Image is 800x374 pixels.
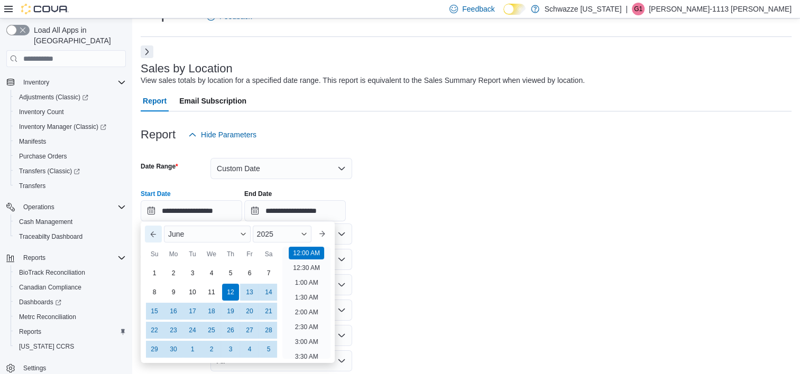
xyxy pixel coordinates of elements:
[241,284,258,301] div: day-13
[337,280,346,289] button: Open list of options
[15,216,77,228] a: Cash Management
[15,165,126,177] span: Transfers (Classic)
[222,246,239,263] div: Th
[19,201,126,213] span: Operations
[165,322,182,339] div: day-23
[15,340,78,353] a: [US_STATE] CCRS
[19,167,80,175] span: Transfers (Classic)
[15,91,126,104] span: Adjustments (Classic)
[145,264,278,359] div: June, 2025
[19,313,76,321] span: Metrc Reconciliation
[184,322,201,339] div: day-24
[2,200,130,214] button: Operations
[203,322,220,339] div: day-25
[11,134,130,149] button: Manifests
[11,179,130,193] button: Transfers
[260,322,277,339] div: day-28
[23,364,46,372] span: Settings
[15,266,89,279] a: BioTrack Reconciliation
[184,284,201,301] div: day-10
[260,341,277,358] div: day-5
[15,281,86,294] a: Canadian Compliance
[291,276,323,289] li: 1:00 AM
[11,214,130,229] button: Cash Management
[260,303,277,320] div: day-21
[260,284,277,301] div: day-14
[15,165,84,177] a: Transfers (Classic)
[241,303,258,320] div: day-20
[165,246,182,263] div: Mo
[337,230,346,238] button: Open list of options
[15,311,126,323] span: Metrc Reconciliation
[165,265,182,282] div: day-2
[165,341,182,358] div: day-30
[15,106,68,118] a: Inventory Count
[19,93,88,101] span: Adjustments (Classic)
[201,129,256,140] span: Hide Parameters
[222,265,239,282] div: day-5
[19,268,85,277] span: BioTrack Reconciliation
[30,25,126,46] span: Load All Apps in [GEOGRAPHIC_DATA]
[179,90,246,111] span: Email Subscription
[203,303,220,320] div: day-18
[146,246,163,263] div: Su
[11,265,130,280] button: BioTrack Reconciliation
[503,4,526,15] input: Dark Mode
[15,340,126,353] span: Washington CCRS
[203,284,220,301] div: day-11
[241,265,258,282] div: day-6
[649,3,792,15] p: [PERSON_NAME]-1113 [PERSON_NAME]
[19,152,67,161] span: Purchase Orders
[291,350,323,363] li: 3:30 AM
[241,341,258,358] div: day-4
[244,200,346,221] input: Press the down key to open a popover containing a calendar.
[141,162,178,171] label: Date Range
[15,281,126,294] span: Canadian Compliance
[146,303,163,320] div: day-15
[165,284,182,301] div: day-9
[241,322,258,339] div: day-27
[23,78,49,87] span: Inventory
[222,341,239,358] div: day-3
[291,306,323,319] li: 2:00 AM
[184,246,201,263] div: Tu
[11,324,130,339] button: Reports
[15,216,126,228] span: Cash Management
[19,123,106,131] span: Inventory Manager (Classic)
[184,124,261,145] button: Hide Parameters
[11,310,130,324] button: Metrc Reconciliation
[15,180,50,192] a: Transfers
[314,226,330,242] button: Next month
[222,303,239,320] div: day-19
[15,311,80,323] a: Metrc Reconciliation
[11,280,130,295] button: Canadian Compliance
[19,342,74,351] span: [US_STATE] CCRS
[253,226,312,242] div: Button. Open the year selector. 2025 is currently selected.
[222,284,239,301] div: day-12
[15,150,71,163] a: Purchase Orders
[21,4,69,14] img: Cova
[23,254,45,262] span: Reports
[15,296,66,308] a: Dashboards
[145,226,162,242] button: Previous Month
[15,230,126,243] span: Traceabilty Dashboard
[15,180,126,192] span: Transfers
[19,201,59,213] button: Operations
[11,164,130,179] a: Transfers (Classic)
[19,251,126,264] span: Reports
[23,203,54,211] span: Operations
[19,251,50,264] button: Reports
[15,135,50,148] a: Manifests
[257,230,273,238] span: 2025
[15,266,126,279] span: BioTrack Reconciliation
[545,3,622,15] p: Schwazze [US_STATE]
[19,182,45,190] span: Transfers
[19,232,82,241] span: Traceabilty Dashboard
[15,150,126,163] span: Purchase Orders
[11,295,130,310] a: Dashboards
[11,229,130,244] button: Traceabilty Dashboard
[203,341,220,358] div: day-2
[260,265,277,282] div: day-7
[337,255,346,264] button: Open list of options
